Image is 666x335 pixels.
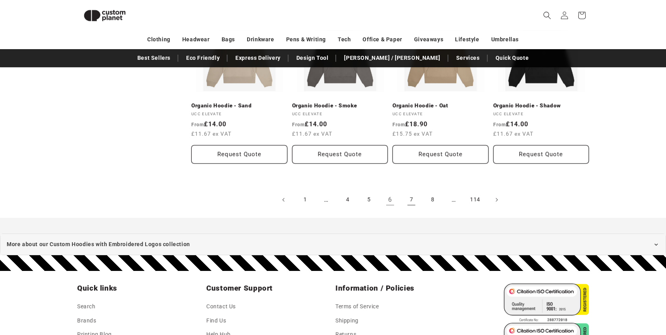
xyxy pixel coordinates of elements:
nav: Pagination [191,191,589,208]
a: Page 8 [424,191,441,208]
a: Headwear [182,33,210,46]
a: Express Delivery [231,51,285,65]
a: Shipping [335,314,359,328]
a: Page 7 [403,191,420,208]
button: Request Quote [392,145,488,164]
a: Find Us [206,314,226,328]
a: Page 1 [296,191,314,208]
a: Umbrellas [491,33,519,46]
a: Lifestyle [455,33,479,46]
a: Bags [222,33,235,46]
a: Search [77,302,96,313]
a: Drinkware [247,33,274,46]
a: Best Sellers [133,51,174,65]
a: Giveaways [414,33,443,46]
a: Office & Paper [363,33,402,46]
span: … [445,191,462,208]
iframe: Chat Widget [535,250,666,335]
button: Request Quote [191,145,287,164]
a: Page 6 [381,191,399,208]
span: More about our Custom Hoodies with Embroidered Logos collection [7,239,190,249]
a: Tech [338,33,351,46]
a: Page 114 [466,191,484,208]
a: Brands [77,314,96,328]
img: ISO 9001 Certified [504,283,589,323]
a: Pens & Writing [286,33,326,46]
a: Page 4 [339,191,356,208]
a: Services [452,51,484,65]
h2: Information / Policies [335,283,460,293]
a: Terms of Service [335,302,379,313]
a: Organic Hoodie - Smoke [292,102,388,109]
a: Eco Friendly [182,51,224,65]
a: Clothing [147,33,170,46]
img: Custom Planet [77,3,132,28]
h2: Quick links [77,283,202,293]
a: Page 5 [360,191,377,208]
a: Quick Quote [492,51,533,65]
span: … [318,191,335,208]
a: Design Tool [292,51,333,65]
h2: Customer Support [206,283,331,293]
summary: Search [538,7,556,24]
button: Request Quote [493,145,589,164]
a: Previous page [275,191,292,208]
button: Request Quote [292,145,388,164]
a: Organic Hoodie - Shadow [493,102,589,109]
a: Organic Hoodie - Oat [392,102,488,109]
a: [PERSON_NAME] / [PERSON_NAME] [340,51,444,65]
a: Organic Hoodie - Sand [191,102,287,109]
a: Next page [488,191,505,208]
a: Contact Us [206,302,236,313]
